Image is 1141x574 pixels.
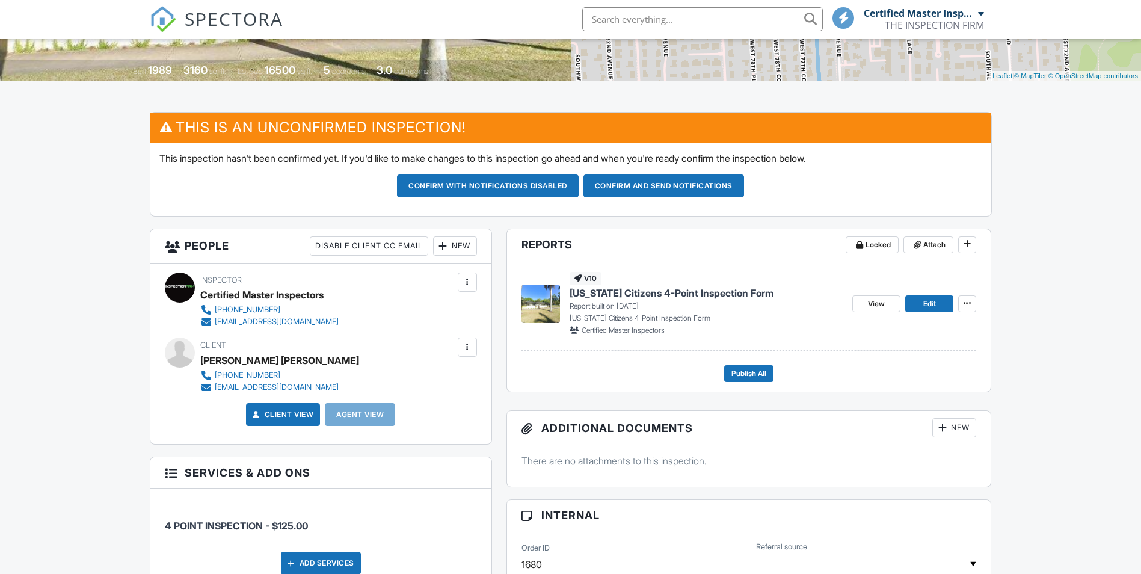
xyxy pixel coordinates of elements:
a: © MapTiler [1014,72,1047,79]
li: Service: 4 POINT INSPECTION [165,498,477,542]
span: Inspector [200,276,242,285]
a: [EMAIL_ADDRESS][DOMAIN_NAME] [200,316,339,328]
button: Confirm with notifications disabled [397,174,579,197]
span: SPECTORA [185,6,283,31]
span: sq. ft. [209,67,226,76]
div: 3.0 [377,64,392,76]
div: New [932,418,976,437]
p: There are no attachments to this inspection. [521,454,977,468]
div: | [989,71,1141,81]
div: [PERSON_NAME] [PERSON_NAME] [200,351,359,369]
a: SPECTORA [150,16,283,42]
a: © OpenStreetMap contributors [1048,72,1138,79]
p: This inspection hasn't been confirmed yet. If you'd like to make changes to this inspection go ah... [159,152,982,165]
span: bathrooms [394,67,428,76]
div: Certified Master Inspectors [200,286,324,304]
h3: Services & Add ons [150,457,491,489]
span: Lot Size [238,67,263,76]
div: Certified Master Inspectors [864,7,975,19]
button: Confirm and send notifications [583,174,744,197]
span: 4 POINT INSPECTION - $125.00 [165,520,308,532]
label: Referral source [756,542,807,552]
div: [EMAIL_ADDRESS][DOMAIN_NAME] [215,317,339,327]
div: 3160 [183,64,208,76]
div: New [433,236,477,256]
div: [PHONE_NUMBER] [215,305,280,315]
h3: Additional Documents [507,411,991,445]
a: [EMAIL_ADDRESS][DOMAIN_NAME] [200,381,349,393]
h3: People [150,229,491,264]
a: Leaflet [992,72,1012,79]
div: [PHONE_NUMBER] [215,371,280,380]
h3: This is an Unconfirmed Inspection! [150,113,991,142]
span: bedrooms [332,67,365,76]
span: Built [133,67,146,76]
div: THE INSPECTION FIRM [885,19,984,31]
span: sq.ft. [297,67,312,76]
a: [PHONE_NUMBER] [200,369,349,381]
h3: Internal [507,500,991,531]
img: The Best Home Inspection Software - Spectora [150,6,176,32]
a: Client View [250,409,314,421]
div: 1989 [148,64,172,76]
div: [EMAIL_ADDRESS][DOMAIN_NAME] [215,383,339,392]
span: Client [200,341,226,350]
div: 5 [324,64,330,76]
input: Search everything... [582,7,823,31]
div: Disable Client CC Email [310,236,428,256]
label: Order ID [521,543,550,554]
a: [PHONE_NUMBER] [200,304,339,316]
div: 16500 [265,64,295,76]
